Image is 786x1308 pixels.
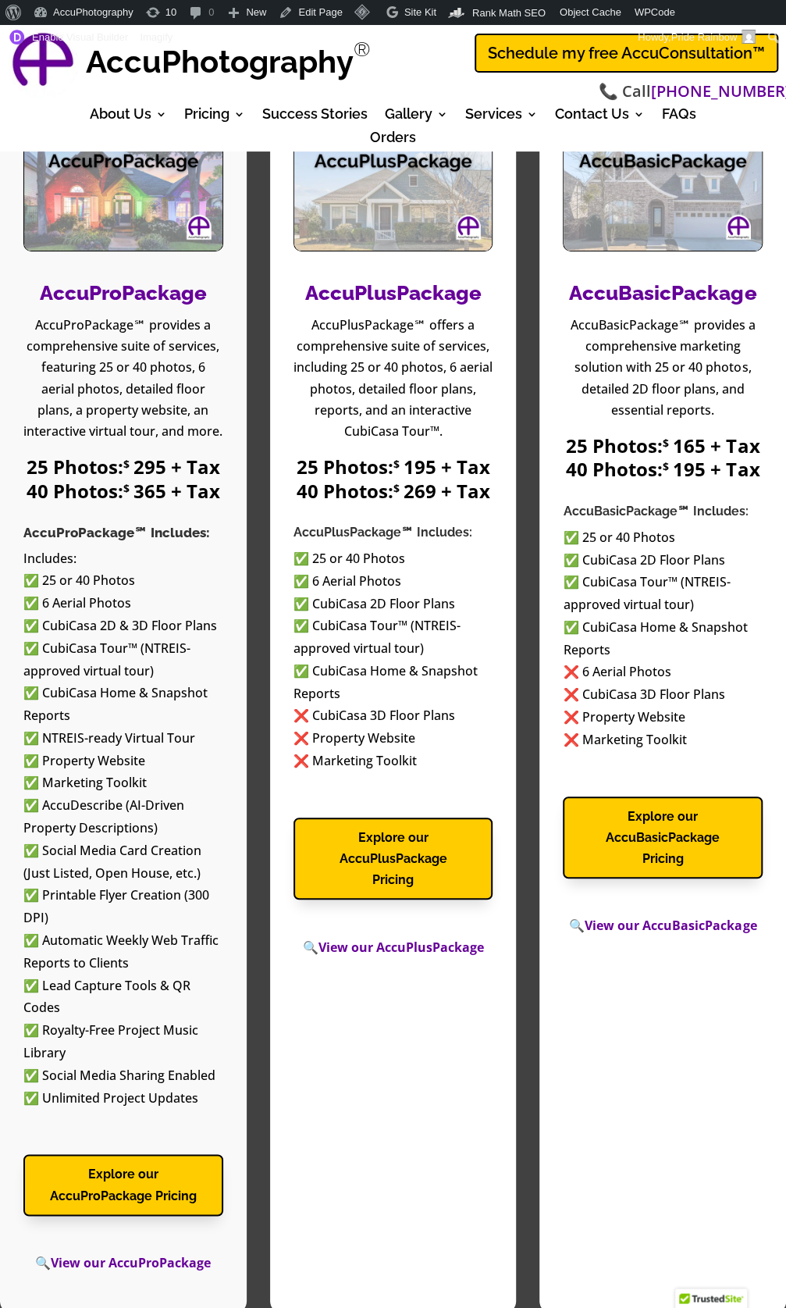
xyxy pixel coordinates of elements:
[23,592,223,615] li: ✅ 6 Aerial Photos
[293,727,493,750] li: ❌ Property Website
[23,839,223,885] li: ✅ Social Media Card Creation (Just Listed, Open House, etc.)
[354,37,371,61] sup: Registered Trademark
[23,261,223,269] h3: AccuProPackage℠ Real Estate Marketing Solutions
[465,109,538,126] a: Services
[123,457,130,472] span: $
[632,25,762,50] a: Howdy,
[563,616,763,661] li: ✅ CubiCasa Home & Snapshot Reports
[293,570,493,593] li: ✅ 6 Aerial Photos
[293,704,493,727] li: ❌ CubiCasa 3D Floor Plans
[293,525,472,540] span: AccuPlusPackage℠ Includes:
[385,109,448,126] a: Gallery
[404,6,436,18] span: Site Kit
[23,525,210,540] span: AccuProPackage℠ Includes:
[23,772,223,794] li: ✅ Marketing Toolkit
[472,7,546,19] span: Rank Math SEO
[8,28,78,98] a: AccuPhotography Logo - Professional Real Estate Photography and Media Services in Dallas, Texas
[90,109,167,126] a: About Us
[23,682,223,727] li: ✅ CubiCasa Home & Snapshot Reports
[184,109,245,126] a: Pricing
[563,504,748,519] span: AccuBasicPackage℠ Includes:
[663,436,669,451] span: $
[35,1254,51,1271] span: 🔍
[134,25,179,50] a: Imagify
[23,569,223,592] li: ✅ 25 or 40 Photos
[293,315,493,442] p: AccuPlusPackage℠ offers a comprehensive suite of services, including 25 or 40 photos, 6 aerial ph...
[393,457,399,472] span: $
[262,109,368,126] a: Success Stories
[302,939,318,956] span: 🔍
[563,661,763,683] li: ❌ 6 Aerial Photos
[302,939,483,956] a: 🔍View our AccuPlusPackage
[293,750,493,772] li: ❌ Marketing Toolkit
[23,975,223,1020] li: ✅ Lead Capture Tools & QR Codes
[294,139,493,251] img: Accupluspackage℠ Comprehensive Real Estate Services
[563,315,763,421] p: AccuBasicPackage℠ provides a comprehensive marketing solution with 25 or 40 photos, detailed 2D f...
[23,794,223,839] li: ✅ AccuDescribe (AI-Driven Property Descriptions)
[663,459,669,474] span: $
[123,481,130,496] span: $
[563,261,763,269] h3: AccuBasicPackage℠ Comprehensive Marketing Solution
[293,547,493,570] li: ✅ 25 or 40 Photos
[569,917,585,934] span: 🔍
[293,261,493,269] h3: AccuPlusPackage℠ Comprehensive Real Estate Services
[563,526,763,549] li: ✅ 25 or 40 Photos
[23,315,223,442] p: AccuProPackage℠ provides a comprehensive suite of services, featuring 25 or 40 photos, 6 aerial p...
[23,281,223,313] h3: AccuProPackage
[393,481,399,496] span: $
[23,750,223,772] li: ✅ Property Website
[23,884,223,929] li: ✅ Printable Flyer Creation (300 DPI)
[24,139,222,251] img: Accupropackage℠ Real Estate Marketing Solutions
[23,548,223,569] p: Includes:
[23,615,223,637] li: ✅ CubiCasa 2D & 3D Floor Plans
[23,727,223,750] li: ✅ NTREIS-ready Virtual Tour
[563,549,763,572] li: ✅ CubiCasa 2D Floor Plans
[293,281,493,313] h3: AccuPlusPackage
[569,917,756,934] a: 🔍View our AccuBasicPackage
[563,433,763,479] p: 25 Photos: 165 + Tax 40 Photos: 195 + Tax
[475,34,778,73] a: Schedule my free AccuConsultation™
[23,1087,223,1110] li: ✅ Unlimited Project Updates
[370,132,416,149] a: Orders
[563,729,763,751] li: ❌ Marketing Toolkit
[293,593,493,615] li: ✅ CubiCasa 2D Floor Plans
[662,109,696,126] a: FAQs
[23,1154,223,1215] a: Explore our AccuProPackage Pricing
[563,797,763,879] a: Explore our AccuBasicPackage Pricing
[293,660,493,705] li: ✅ CubiCasa Home & Snapshot Reports
[23,637,223,683] li: ✅ CubiCasa Tour™ (NTREIS-approved virtual tour)
[555,109,645,126] a: Contact Us
[564,139,762,251] img: Accubasicpackage℠ Comprehensive Marketing Solution
[563,683,763,706] li: ❌ CubiCasa 3D Floor Plans
[23,1019,223,1064] li: ✅ Royalty-Free Project Music Library
[293,615,493,660] li: ✅ CubiCasa Tour™ (NTREIS-approved virtual tour)
[86,43,354,80] strong: AccuPhotography
[23,1064,223,1087] li: ✅ Social Media Sharing Enabled
[35,1254,211,1271] a: 🔍View our AccuProPackage
[23,454,223,501] p: 25 Photos: 295 + Tax 40 Photos: 365 + Tax
[670,31,737,43] span: Pride Rainbow
[8,28,78,98] img: AccuPhotography
[563,571,763,616] li: ✅ CubiCasa Tour™ (NTREIS-approved virtual tour)
[293,454,493,501] p: 25 Photos: 195 + Tax 40 Photos: 269 + Tax
[563,706,763,729] li: ❌ Property Website
[563,281,763,313] h3: AccuBasicPackage
[293,818,493,900] a: Explore our AccuPlusPackage Pricing
[23,929,223,975] li: ✅ Automatic Weekly Web Traffic Reports to Clients
[742,30,756,44] img: Avatar of pride rainbow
